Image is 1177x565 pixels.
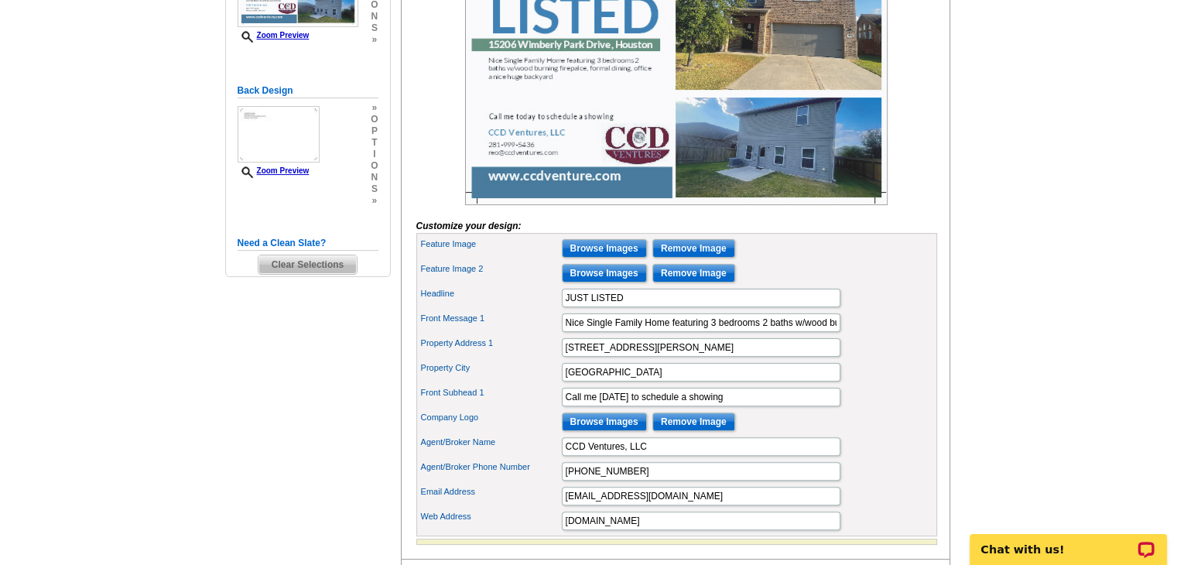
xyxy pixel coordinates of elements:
[371,183,378,195] span: s
[421,287,560,300] label: Headline
[421,337,560,350] label: Property Address 1
[652,413,735,431] input: Remove Image
[238,106,320,163] img: small-thumb.jpg
[421,386,560,399] label: Front Subhead 1
[421,262,560,276] label: Feature Image 2
[238,31,310,39] a: Zoom Preview
[562,264,647,282] input: Browse Images
[371,11,378,22] span: n
[371,22,378,34] span: s
[238,166,310,175] a: Zoom Preview
[421,461,560,474] label: Agent/Broker Phone Number
[371,102,378,114] span: »
[652,264,735,282] input: Remove Image
[421,436,560,449] label: Agent/Broker Name
[416,221,522,231] i: Customize your design:
[238,84,378,98] h5: Back Design
[371,137,378,149] span: t
[421,411,560,424] label: Company Logo
[371,114,378,125] span: o
[421,238,560,251] label: Feature Image
[562,239,647,258] input: Browse Images
[238,236,378,251] h5: Need a Clean Slate?
[371,149,378,160] span: i
[421,312,560,325] label: Front Message 1
[421,510,560,523] label: Web Address
[371,160,378,172] span: o
[652,239,735,258] input: Remove Image
[421,485,560,498] label: Email Address
[371,195,378,207] span: »
[258,255,357,274] span: Clear Selections
[371,172,378,183] span: n
[562,413,647,431] input: Browse Images
[960,516,1177,565] iframe: LiveChat chat widget
[421,361,560,375] label: Property City
[371,125,378,137] span: p
[371,34,378,46] span: »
